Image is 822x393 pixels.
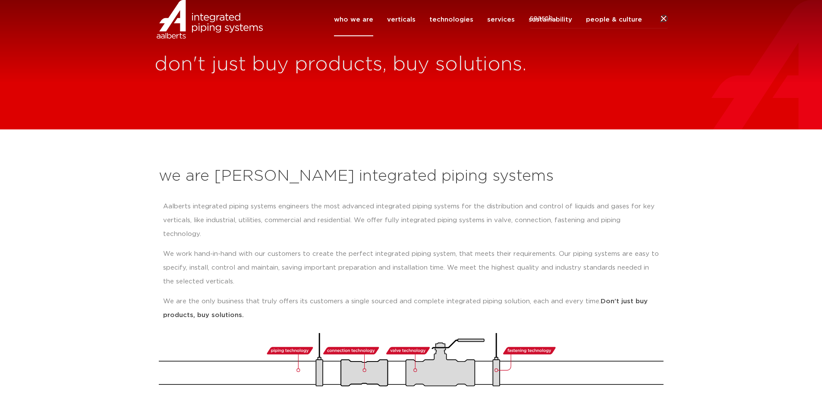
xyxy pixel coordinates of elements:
a: verticals [387,3,416,36]
a: people & culture [586,3,642,36]
a: who we are [334,3,373,36]
p: Aalberts integrated piping systems engineers the most advanced integrated piping systems for the ... [163,200,659,241]
p: We work hand-in-hand with our customers to create the perfect integrated piping system, that meet... [163,247,659,289]
p: We are the only business that truly offers its customers a single sourced and complete integrated... [163,295,659,322]
nav: Menu [334,3,642,36]
a: services [487,3,515,36]
a: technologies [429,3,473,36]
a: sustainability [529,3,572,36]
h2: we are [PERSON_NAME] integrated piping systems [159,166,664,187]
